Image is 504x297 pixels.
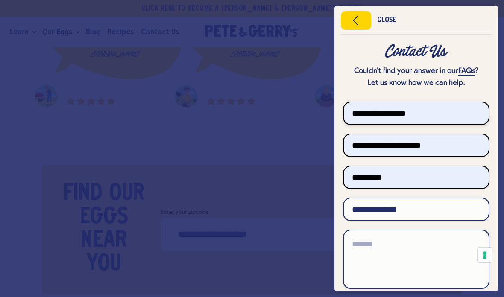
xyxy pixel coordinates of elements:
div: Contact Us [343,44,489,59]
button: Close menu [341,11,371,30]
p: Let us know how we can help. [343,77,489,89]
button: Your consent preferences for tracking technologies [478,248,492,262]
a: FAQs [458,67,475,76]
p: Couldn’t find your answer in our ? [343,65,489,77]
div: Close [377,17,396,23]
